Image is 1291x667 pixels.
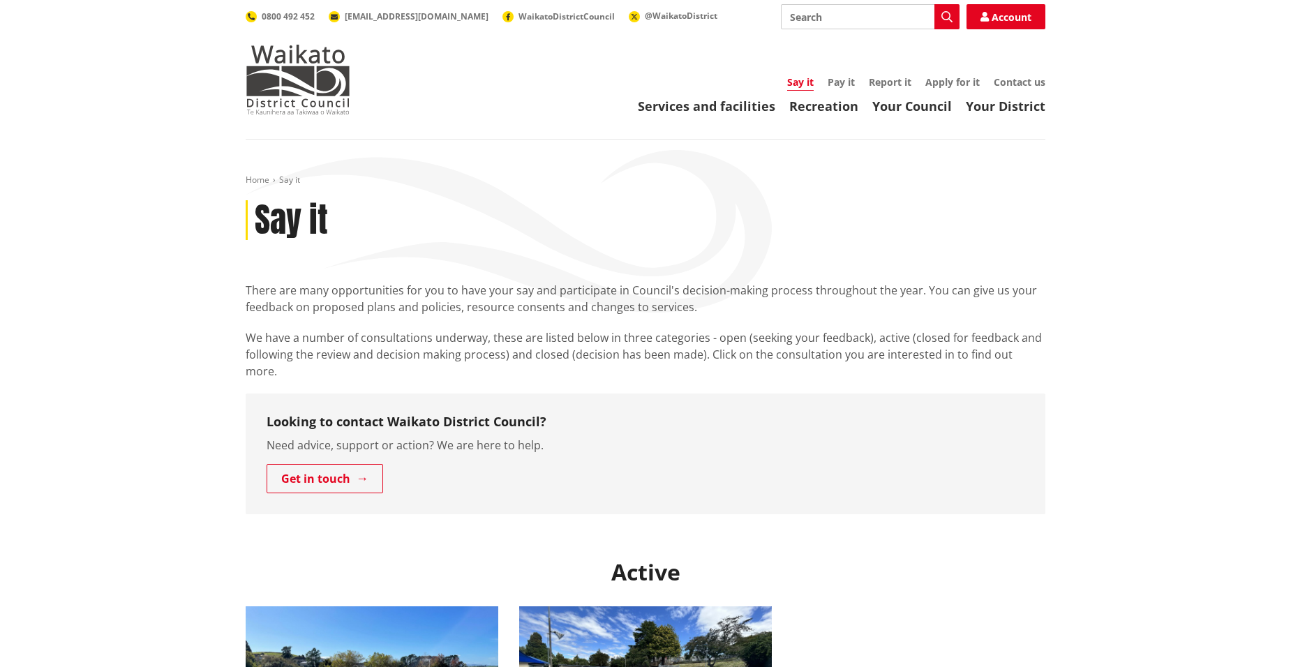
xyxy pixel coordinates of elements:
p: We have a number of consultations underway, these are listed below in three categories - open (se... [246,329,1045,380]
h1: Say it [255,200,328,241]
a: Say it [787,75,814,91]
a: Pay it [828,75,855,89]
p: Need advice, support or action? We are here to help. [267,437,1024,454]
a: Report it [869,75,911,89]
a: Home [246,174,269,186]
a: Apply for it [925,75,980,89]
a: Your Council [872,98,952,114]
a: Get in touch [267,464,383,493]
img: Waikato District Council - Te Kaunihera aa Takiwaa o Waikato [246,45,350,114]
a: WaikatoDistrictCouncil [502,10,615,22]
nav: breadcrumb [246,174,1045,186]
input: Search input [781,4,960,29]
span: WaikatoDistrictCouncil [518,10,615,22]
h3: Looking to contact Waikato District Council? [267,414,1024,430]
a: Services and facilities [638,98,775,114]
a: Your District [966,98,1045,114]
a: @WaikatoDistrict [629,10,717,22]
h2: Active [246,559,1045,585]
a: Recreation [789,98,858,114]
a: 0800 492 452 [246,10,315,22]
a: Contact us [994,75,1045,89]
span: @WaikatoDistrict [645,10,717,22]
p: There are many opportunities for you to have your say and participate in Council's decision-makin... [246,282,1045,315]
span: 0800 492 452 [262,10,315,22]
a: [EMAIL_ADDRESS][DOMAIN_NAME] [329,10,488,22]
a: Account [967,4,1045,29]
span: Say it [279,174,300,186]
span: [EMAIL_ADDRESS][DOMAIN_NAME] [345,10,488,22]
